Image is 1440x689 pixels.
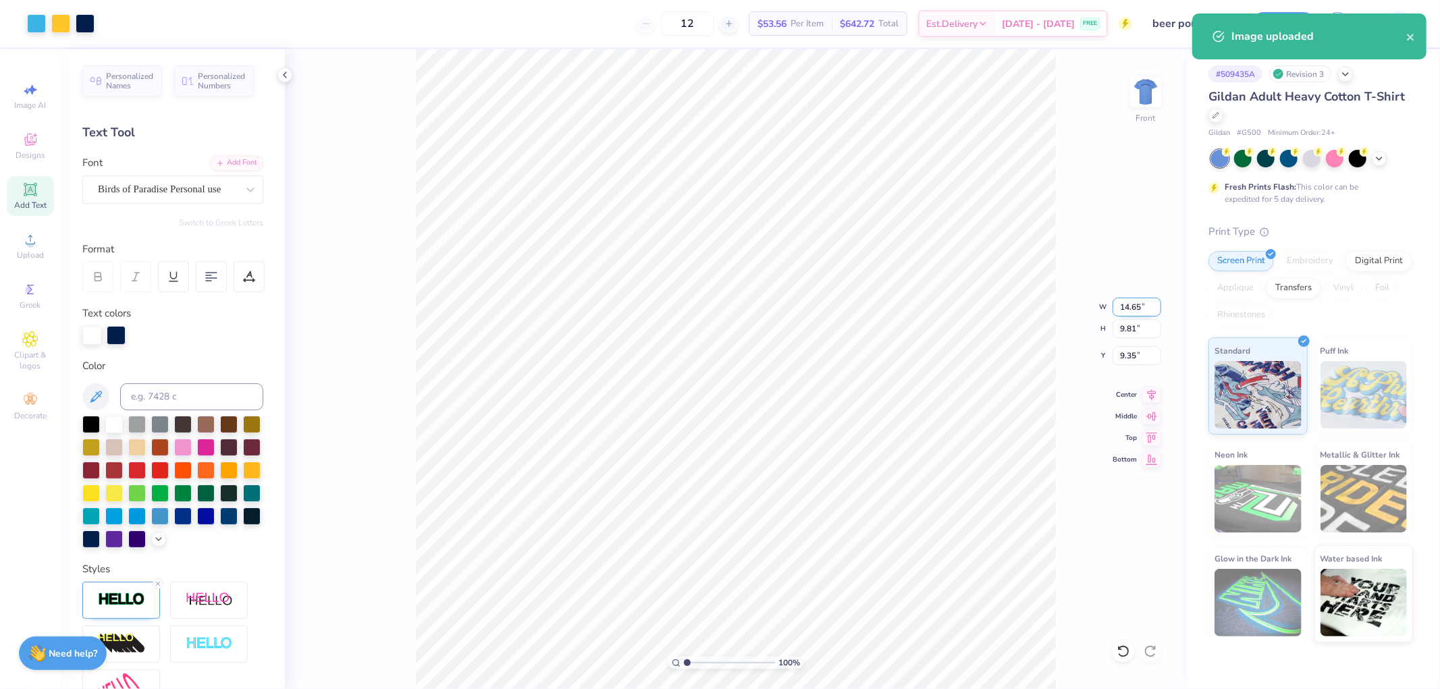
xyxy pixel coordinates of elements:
div: Transfers [1266,278,1321,298]
span: Standard [1215,343,1250,358]
span: Add Text [14,200,47,211]
span: Image AI [15,100,47,111]
div: Rhinestones [1208,305,1274,325]
img: Shadow [186,592,233,609]
input: – – [661,11,714,36]
span: # G500 [1237,128,1261,139]
div: Print Type [1208,224,1413,240]
span: Gildan [1208,128,1230,139]
span: Upload [17,250,44,260]
div: Vinyl [1325,278,1362,298]
span: Clipart & logos [7,350,54,371]
span: Glow in the Dark Ink [1215,551,1291,566]
img: Neon Ink [1215,465,1302,532]
div: Color [82,358,263,374]
img: Stroke [98,592,145,607]
span: Per Item [791,17,824,31]
img: Metallic & Glitter Ink [1321,465,1408,532]
div: Front [1136,112,1156,124]
div: Add Font [210,155,263,171]
div: Screen Print [1208,251,1274,271]
span: Metallic & Glitter Ink [1321,447,1400,462]
label: Text colors [82,306,131,321]
span: [DATE] - [DATE] [1002,17,1075,31]
div: Digital Print [1346,251,1412,271]
span: Total [878,17,899,31]
button: close [1406,28,1416,45]
span: Minimum Order: 24 + [1268,128,1335,139]
span: Bottom [1113,455,1137,464]
div: Styles [82,561,263,577]
input: Untitled Design [1142,10,1242,37]
span: Greek [20,300,41,310]
span: Center [1113,390,1137,399]
span: $642.72 [840,17,874,31]
span: Puff Ink [1321,343,1349,358]
span: Personalized Names [106,72,154,90]
img: Water based Ink [1321,569,1408,636]
span: $53.56 [757,17,786,31]
div: Applique [1208,278,1262,298]
span: Water based Ink [1321,551,1383,566]
img: Standard [1215,361,1302,429]
span: Decorate [14,410,47,421]
div: Revision 3 [1269,65,1331,82]
img: 3d Illusion [98,633,145,655]
span: Neon Ink [1215,447,1248,462]
span: Gildan Adult Heavy Cotton T-Shirt [1208,88,1405,105]
img: Negative Space [186,636,233,652]
button: Switch to Greek Letters [179,217,263,228]
span: Designs [16,150,45,161]
label: Font [82,155,103,171]
span: Personalized Numbers [198,72,246,90]
span: FREE [1083,19,1097,28]
strong: Fresh Prints Flash: [1225,182,1296,192]
span: 100 % [778,657,800,669]
img: Puff Ink [1321,361,1408,429]
img: Glow in the Dark Ink [1215,569,1302,636]
div: Foil [1366,278,1398,298]
div: # 509435A [1208,65,1262,82]
div: Text Tool [82,123,263,142]
strong: Need help? [49,647,98,660]
img: Front [1132,78,1159,105]
span: Middle [1113,412,1137,421]
div: Format [82,242,265,257]
span: Est. Delivery [926,17,978,31]
input: e.g. 7428 c [120,383,263,410]
div: This color can be expedited for 5 day delivery. [1225,181,1391,205]
div: Image uploaded [1231,28,1406,45]
div: Embroidery [1278,251,1342,271]
span: Top [1113,433,1137,443]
